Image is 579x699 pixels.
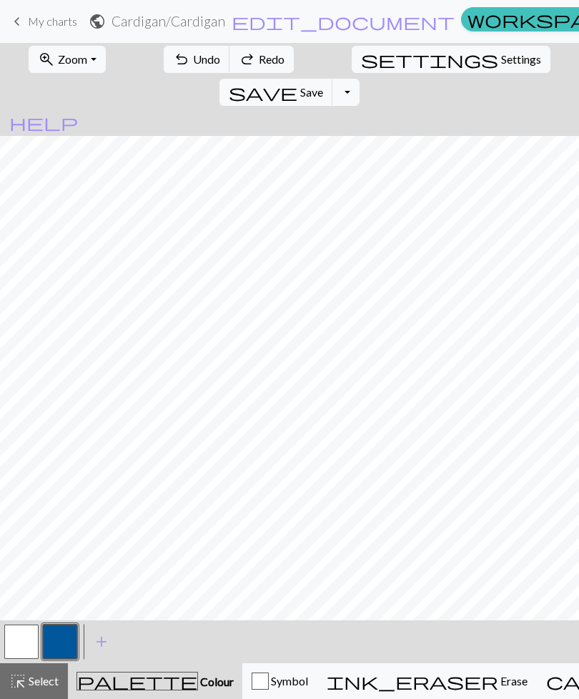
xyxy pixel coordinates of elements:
[352,46,550,73] button: SettingsSettings
[164,46,230,73] button: Undo
[232,11,455,31] span: edit_document
[229,82,297,102] span: save
[317,663,537,699] button: Erase
[38,49,55,69] span: zoom_in
[112,13,225,29] h2: Cardigan / Cardigan
[300,85,323,99] span: Save
[219,79,333,106] button: Save
[269,674,308,688] span: Symbol
[93,632,110,652] span: add
[26,674,59,688] span: Select
[29,46,105,73] button: Zoom
[501,51,541,68] span: Settings
[327,671,498,691] span: ink_eraser
[361,51,498,68] i: Settings
[193,52,220,66] span: Undo
[68,663,242,699] button: Colour
[242,663,317,699] button: Symbol
[173,49,190,69] span: undo
[77,671,197,691] span: palette
[361,49,498,69] span: settings
[498,674,528,688] span: Erase
[239,49,256,69] span: redo
[58,52,87,66] span: Zoom
[28,14,77,28] span: My charts
[198,675,234,688] span: Colour
[9,11,26,31] span: keyboard_arrow_left
[259,52,284,66] span: Redo
[9,9,77,34] a: My charts
[89,11,106,31] span: public
[9,112,78,132] span: help
[229,46,294,73] button: Redo
[9,671,26,691] span: highlight_alt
